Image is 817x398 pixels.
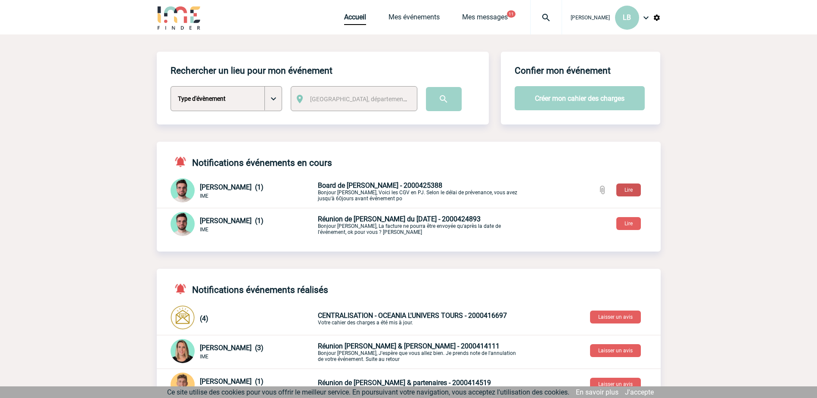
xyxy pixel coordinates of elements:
[171,381,520,389] a: [PERSON_NAME] (1) IME Réunion de [PERSON_NAME] & partenaires - 2000414519[PERSON_NAME], Je l'ai b...
[200,344,264,352] span: [PERSON_NAME] (3)
[171,339,661,365] div: Conversation privée : Client - Agence
[590,378,641,391] button: Laisser un avis
[623,13,631,22] span: LB
[157,5,202,30] img: IME-Finder
[174,155,192,168] img: notifications-active-24-px-r.png
[171,347,520,355] a: [PERSON_NAME] (3) IME Réunion [PERSON_NAME] & [PERSON_NAME] - 2000414111Bonjour [PERSON_NAME], J'...
[318,215,520,235] p: Bonjour [PERSON_NAME], La facture ne pourra être envoyée qu'après la date de l'événement, ok pour...
[171,212,316,238] div: Conversation privée : Client - Agence
[318,181,520,202] p: Bonjour [PERSON_NAME], Voici les CGV en PJ. Selon le délai de prévenance, vous avez jusqu'à 60jou...
[171,212,195,236] img: 121547-2.png
[318,379,520,393] p: [PERSON_NAME], Je l'ai bien reçu Je facture donc :) Bien à vous,
[171,283,328,295] h4: Notifications événements réalisés
[171,178,195,202] img: 121547-2.png
[171,373,195,397] img: 115098-1.png
[318,311,520,326] p: Votre cahier des charges a été mis à jour.
[462,13,508,25] a: Mes messages
[318,215,481,223] span: Réunion de [PERSON_NAME] du [DATE] - 2000424893
[167,388,569,396] span: Ce site utilise des cookies pour vous offrir le meilleur service. En poursuivant votre navigation...
[515,86,645,110] button: Créer mon cahier des charges
[507,10,516,18] button: 11
[171,187,520,195] a: [PERSON_NAME] (1) IME Board de [PERSON_NAME] - 2000425388Bonjour [PERSON_NAME], Voici les CGV en ...
[171,65,332,76] h4: Rechercher un lieu pour mon événement
[200,183,264,191] span: [PERSON_NAME] (1)
[200,354,208,360] span: IME
[171,155,332,168] h4: Notifications événements en cours
[515,65,611,76] h4: Confier mon événement
[171,178,316,204] div: Conversation privée : Client - Agence
[318,379,491,387] span: Réunion de [PERSON_NAME] & partenaires - 2000414519
[171,305,661,331] div: Conversation privée : Client - Agence
[171,314,520,322] a: (4) CENTRALISATION - OCEANIA L'UNIVERS TOURS - 2000416697Votre cahier des charges a été mis à jour.
[200,377,264,386] span: [PERSON_NAME] (1)
[616,183,641,196] button: Lire
[318,181,442,190] span: Board de [PERSON_NAME] - 2000425388
[171,339,195,363] img: 112968-1.png
[200,227,208,233] span: IME
[609,219,648,227] a: Lire
[625,388,654,396] a: J'accepte
[200,193,208,199] span: IME
[571,15,610,21] span: [PERSON_NAME]
[171,220,520,228] a: [PERSON_NAME] (1) IME Réunion de [PERSON_NAME] du [DATE] - 2000424893Bonjour [PERSON_NAME], La fa...
[576,388,618,396] a: En savoir plus
[310,96,430,103] span: [GEOGRAPHIC_DATA], département, région...
[344,13,366,25] a: Accueil
[200,314,208,323] span: (4)
[426,87,462,111] input: Submit
[200,217,264,225] span: [PERSON_NAME] (1)
[590,344,641,357] button: Laisser un avis
[609,185,648,193] a: Lire
[174,283,192,295] img: notifications-active-24-px-r.png
[171,305,195,330] img: photonotifcontact.png
[318,342,500,350] span: Réunion [PERSON_NAME] & [PERSON_NAME] - 2000414111
[388,13,440,25] a: Mes événements
[616,217,641,230] button: Lire
[318,311,507,320] span: CENTRALISATION - OCEANIA L'UNIVERS TOURS - 2000416697
[318,342,520,362] p: Bonjour [PERSON_NAME], J'espère que vous allez bien. Je prends note de l'annulation de votre évén...
[590,311,641,323] button: Laisser un avis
